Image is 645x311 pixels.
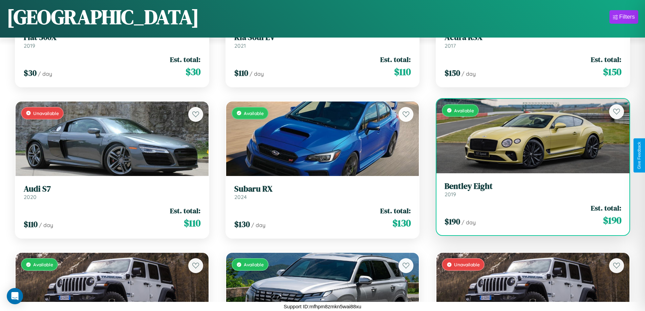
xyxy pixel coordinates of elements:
[603,65,621,79] span: $ 150
[24,194,37,200] span: 2020
[234,219,250,230] span: $ 130
[244,110,264,116] span: Available
[234,32,411,49] a: Kia Soul EV2021
[170,54,200,64] span: Est. total:
[33,262,53,267] span: Available
[24,32,200,42] h3: Fiat 500X
[461,70,476,77] span: / day
[394,65,411,79] span: $ 110
[39,222,53,228] span: / day
[445,216,460,227] span: $ 190
[234,184,411,201] a: Subaru RX2024
[445,181,621,191] h3: Bentley Eight
[24,32,200,49] a: Fiat 500X2019
[454,262,480,267] span: Unavailable
[445,32,621,42] h3: Acura RSX
[33,110,59,116] span: Unavailable
[24,42,35,49] span: 2019
[24,219,38,230] span: $ 110
[234,184,411,194] h3: Subaru RX
[445,42,456,49] span: 2017
[186,65,200,79] span: $ 30
[637,142,642,169] div: Give Feedback
[619,14,635,20] div: Filters
[234,67,248,79] span: $ 110
[445,181,621,198] a: Bentley Eight2019
[38,70,52,77] span: / day
[454,108,474,113] span: Available
[591,54,621,64] span: Est. total:
[24,184,200,194] h3: Audi S7
[234,32,411,42] h3: Kia Soul EV
[609,10,638,24] button: Filters
[24,67,37,79] span: $ 30
[461,219,476,226] span: / day
[234,194,247,200] span: 2024
[244,262,264,267] span: Available
[184,216,200,230] span: $ 110
[603,214,621,227] span: $ 190
[250,70,264,77] span: / day
[7,3,199,31] h1: [GEOGRAPHIC_DATA]
[284,302,361,311] p: Support ID: mfhpm8zmkn5wai88xu
[445,191,456,198] span: 2019
[380,206,411,216] span: Est. total:
[591,203,621,213] span: Est. total:
[445,67,460,79] span: $ 150
[251,222,265,228] span: / day
[170,206,200,216] span: Est. total:
[7,288,23,304] div: Open Intercom Messenger
[392,216,411,230] span: $ 130
[24,184,200,201] a: Audi S72020
[234,42,246,49] span: 2021
[445,32,621,49] a: Acura RSX2017
[380,54,411,64] span: Est. total:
